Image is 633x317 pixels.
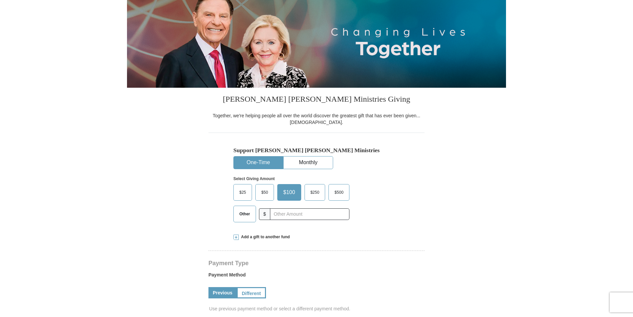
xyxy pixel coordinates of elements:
[208,261,425,266] h4: Payment Type
[284,157,333,169] button: Monthly
[237,287,266,298] a: Different
[270,208,349,220] input: Other Amount
[236,187,249,197] span: $25
[280,187,299,197] span: $100
[208,88,425,112] h3: [PERSON_NAME] [PERSON_NAME] Ministries Giving
[233,176,275,181] strong: Select Giving Amount
[331,187,347,197] span: $500
[239,234,290,240] span: Add a gift to another fund
[258,187,271,197] span: $50
[307,187,323,197] span: $250
[233,147,400,154] h5: Support [PERSON_NAME] [PERSON_NAME] Ministries
[209,305,425,312] span: Use previous payment method or select a different payment method.
[236,209,253,219] span: Other
[234,157,283,169] button: One-Time
[208,287,237,298] a: Previous
[208,271,425,281] label: Payment Method
[259,208,270,220] span: $
[208,112,425,126] div: Together, we're helping people all over the world discover the greatest gift that has ever been g...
